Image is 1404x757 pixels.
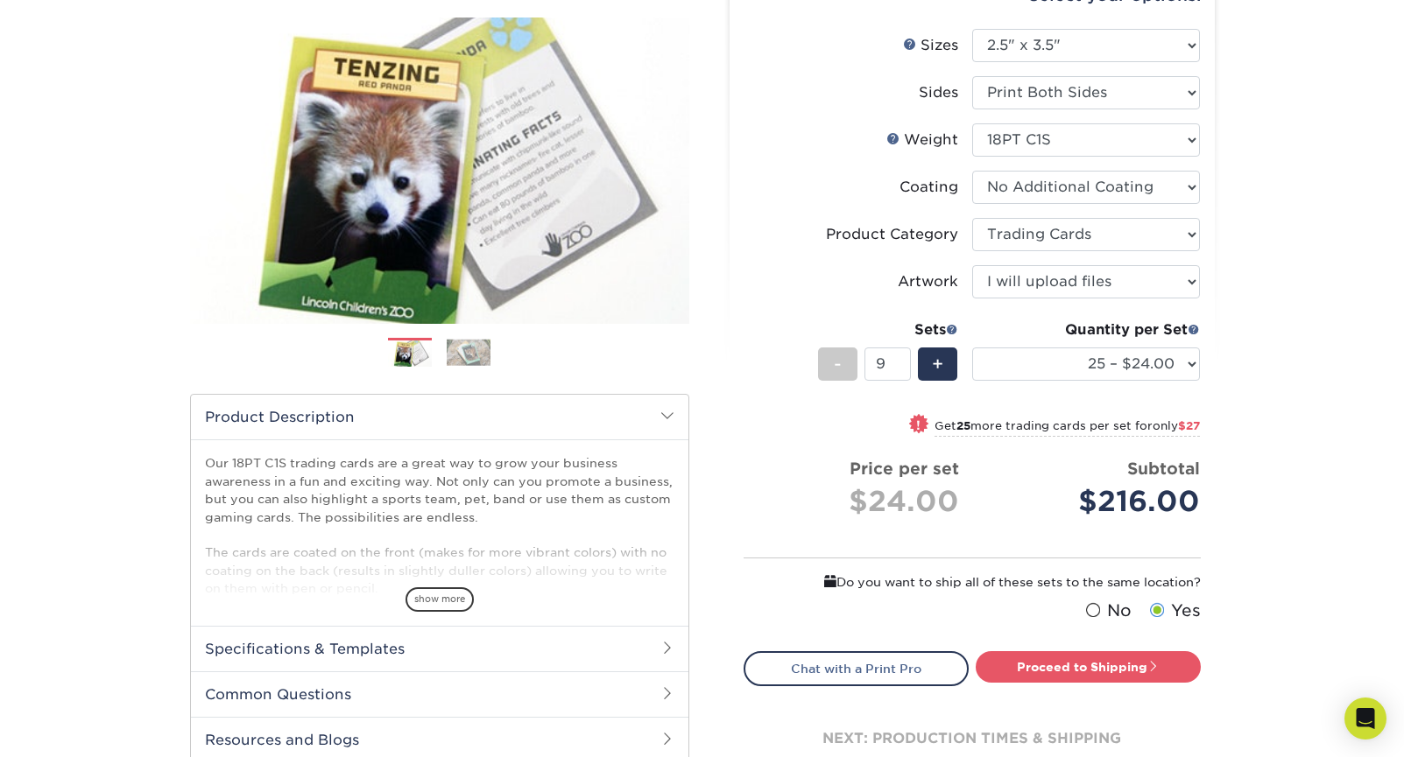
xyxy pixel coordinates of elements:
img: Trading Cards 01 [388,339,432,369]
div: $24.00 [758,480,959,522]
div: Weight [886,130,958,151]
h2: Common Questions [191,671,688,717]
label: Yes [1146,599,1201,623]
img: Trading Cards 02 [447,339,490,366]
strong: Price per set [850,459,959,478]
div: Sets [818,319,958,340]
strong: 25 [956,419,970,432]
iframe: Google Customer Reviews [4,704,149,751]
span: show more [406,587,474,611]
h2: Specifications & Templates [191,626,688,671]
div: Sizes [903,35,958,56]
span: $27 [1178,419,1200,432]
div: $216.00 [985,480,1200,522]
div: Coating [900,177,958,198]
div: Do you want to ship all of these sets to the same location? [744,572,1201,592]
p: Our 18PT C1S trading cards are a great way to grow your business awareness in a fun and exciting ... [205,454,674,597]
span: only [1153,419,1200,432]
small: Get more trading cards per set for [935,419,1200,437]
div: Sides [919,82,958,103]
label: No [1082,599,1132,623]
a: Proceed to Shipping [976,651,1201,683]
strong: Subtotal [1127,459,1200,478]
h2: Product Description [191,395,688,439]
div: Quantity per Set [972,319,1200,340]
div: Product Category [826,224,958,245]
span: ! [916,416,921,434]
div: Artwork [898,271,958,292]
div: Open Intercom Messenger [1344,697,1386,739]
span: + [932,351,943,377]
a: Chat with a Print Pro [744,651,969,686]
span: - [834,351,842,377]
